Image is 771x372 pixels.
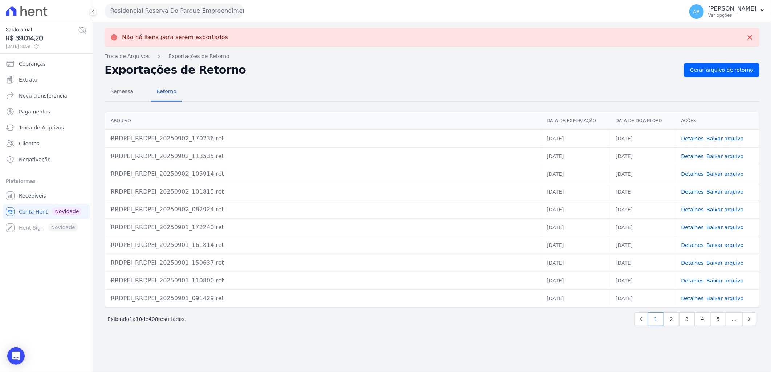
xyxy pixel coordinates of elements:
a: Detalhes [681,171,704,177]
span: Nova transferência [19,92,67,99]
td: [DATE] [610,289,676,307]
a: Detalhes [681,136,704,141]
td: [DATE] [610,129,676,147]
a: Baixar arquivo [707,189,744,195]
div: RRDPEI_RRDPEI_20250901_091429.ret [111,294,535,303]
span: 1 [129,316,132,322]
td: [DATE] [541,165,610,183]
a: Conta Hent Novidade [3,204,90,219]
a: Recebíveis [3,189,90,203]
a: Baixar arquivo [707,295,744,301]
div: RRDPEI_RRDPEI_20250901_150637.ret [111,259,535,267]
td: [DATE] [541,183,610,201]
a: Baixar arquivo [707,171,744,177]
td: [DATE] [541,272,610,289]
a: Baixar arquivo [707,242,744,248]
th: Data de Download [610,112,676,130]
a: Gerar arquivo de retorno [684,63,759,77]
span: Gerar arquivo de retorno [690,66,753,74]
div: RRDPEI_RRDPEI_20250902_170236.ret [111,134,535,143]
span: 10 [136,316,142,322]
div: RRDPEI_RRDPEI_20250902_113535.ret [111,152,535,161]
nav: Breadcrumb [105,53,759,60]
p: Ver opções [708,12,756,18]
span: Retorno [152,84,181,99]
p: Exibindo a de resultados. [107,315,186,323]
td: [DATE] [610,165,676,183]
span: Extrato [19,76,37,83]
a: Pagamentos [3,104,90,119]
td: [DATE] [541,129,610,147]
a: Baixar arquivo [707,260,744,266]
a: Previous [634,312,648,326]
td: [DATE] [610,236,676,254]
span: R$ 39.014,20 [6,33,78,43]
div: RRDPEI_RRDPEI_20250901_172240.ret [111,223,535,232]
a: Detalhes [681,189,704,195]
td: [DATE] [610,272,676,289]
a: Exportações de Retorno [168,53,229,60]
a: Baixar arquivo [707,136,744,141]
a: Baixar arquivo [707,153,744,159]
a: Next [743,312,756,326]
span: 408 [148,316,158,322]
a: Nova transferência [3,88,90,103]
span: … [726,312,743,326]
a: Clientes [3,136,90,151]
span: Troca de Arquivos [19,124,64,131]
th: Ações [676,112,759,130]
div: RRDPEI_RRDPEI_20250902_082924.ret [111,205,535,214]
a: Troca de Arquivos [3,120,90,135]
a: Detalhes [681,153,704,159]
span: Novidade [52,207,82,215]
button: AR [PERSON_NAME] Ver opções [684,1,771,22]
span: Negativação [19,156,51,163]
h2: Exportações de Retorno [105,65,678,75]
a: Negativação [3,152,90,167]
span: AR [693,9,700,14]
div: RRDPEI_RRDPEI_20250902_101815.ret [111,187,535,196]
td: [DATE] [541,147,610,165]
a: Retorno [151,83,182,102]
a: 5 [710,312,726,326]
th: Arquivo [105,112,541,130]
a: 3 [679,312,695,326]
a: 4 [695,312,710,326]
a: Cobranças [3,57,90,71]
span: [DATE] 16:59 [6,43,78,50]
span: Conta Hent [19,208,48,215]
a: Baixar arquivo [707,207,744,212]
td: [DATE] [610,183,676,201]
td: [DATE] [541,201,610,218]
a: Baixar arquivo [707,224,744,230]
button: Residencial Reserva Do Parque Empreendimento Imobiliario LTDA [105,4,244,18]
td: [DATE] [541,218,610,236]
div: Plataformas [6,177,87,186]
a: Troca de Arquivos [105,53,150,60]
p: Não há itens para serem exportados [122,34,228,41]
nav: Sidebar [6,57,87,235]
a: Extrato [3,73,90,87]
a: Detalhes [681,260,704,266]
span: Remessa [106,84,138,99]
td: [DATE] [610,254,676,272]
th: Data da Exportação [541,112,610,130]
span: Saldo atual [6,26,78,33]
div: RRDPEI_RRDPEI_20250902_105914.ret [111,170,535,178]
a: 2 [664,312,679,326]
a: Remessa [105,83,139,102]
td: [DATE] [610,201,676,218]
a: Baixar arquivo [707,278,744,284]
div: RRDPEI_RRDPEI_20250901_161814.ret [111,241,535,249]
td: [DATE] [541,289,610,307]
div: Open Intercom Messenger [7,347,25,365]
p: [PERSON_NAME] [708,5,756,12]
td: [DATE] [610,147,676,165]
td: [DATE] [541,254,610,272]
span: Pagamentos [19,108,50,115]
div: RRDPEI_RRDPEI_20250901_110800.ret [111,276,535,285]
td: [DATE] [610,218,676,236]
span: Clientes [19,140,39,147]
a: Detalhes [681,295,704,301]
td: [DATE] [541,236,610,254]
